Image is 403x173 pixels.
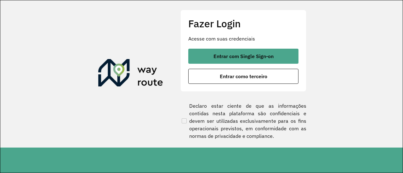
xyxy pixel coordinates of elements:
p: Acesse com suas credenciais [188,35,298,42]
button: button [188,69,298,84]
button: button [188,49,298,64]
h2: Fazer Login [188,18,298,30]
label: Declaro estar ciente de que as informações contidas nesta plataforma são confidenciais e devem se... [180,102,306,140]
img: Roteirizador AmbevTech [98,59,163,89]
span: Entrar como terceiro [220,74,267,79]
span: Entrar com Single Sign-on [213,54,274,59]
